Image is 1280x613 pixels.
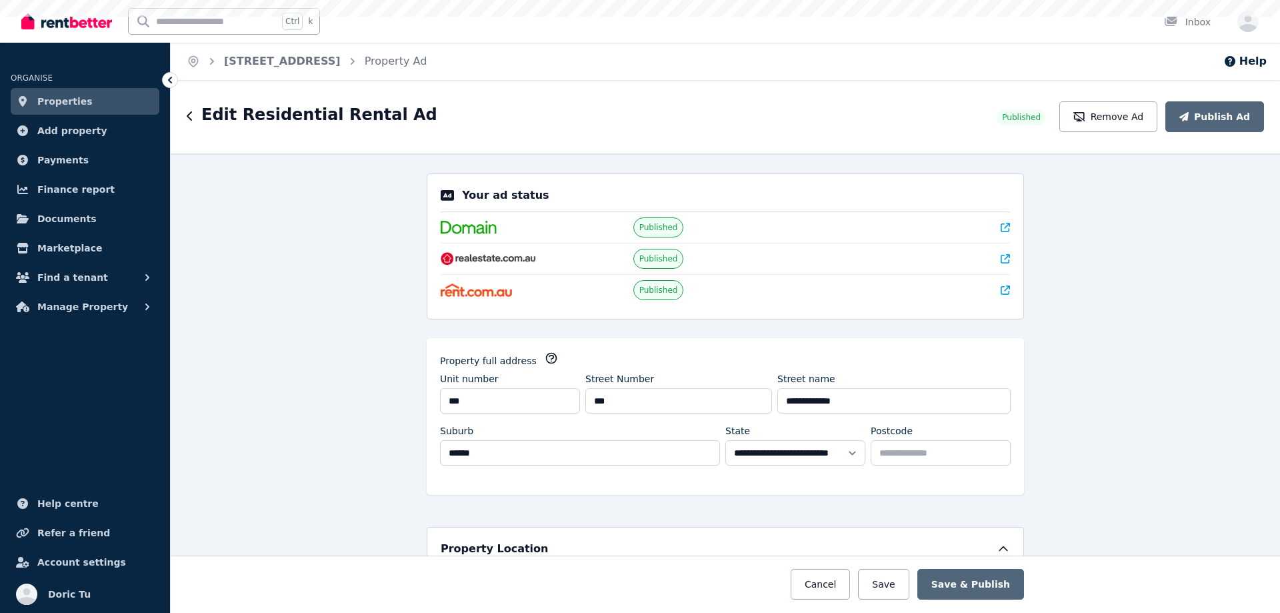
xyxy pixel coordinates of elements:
[462,187,549,203] p: Your ad status
[48,586,91,602] span: Doric Tu
[11,176,159,203] a: Finance report
[37,181,115,197] span: Finance report
[37,299,128,315] span: Manage Property
[37,525,110,541] span: Refer a friend
[11,235,159,261] a: Marketplace
[11,147,159,173] a: Payments
[224,55,341,67] a: [STREET_ADDRESS]
[585,372,654,386] label: Street Number
[11,520,159,546] a: Refer a friend
[37,240,102,256] span: Marketplace
[1059,101,1157,132] button: Remove Ad
[917,569,1024,600] button: Save & Publish
[1223,53,1267,69] button: Help
[11,549,159,576] a: Account settings
[282,13,303,30] span: Ctrl
[440,424,473,438] label: Suburb
[441,283,512,297] img: Rent.com.au
[37,93,93,109] span: Properties
[791,569,850,600] button: Cancel
[441,541,548,557] h5: Property Location
[11,490,159,517] a: Help centre
[441,252,536,265] img: RealEstate.com.au
[1165,101,1264,132] button: Publish Ad
[871,424,913,438] label: Postcode
[37,554,126,570] span: Account settings
[308,16,313,27] span: k
[11,73,53,83] span: ORGANISE
[858,569,909,600] button: Save
[37,211,97,227] span: Documents
[440,372,499,386] label: Unit number
[725,424,750,438] label: State
[171,43,443,80] nav: Breadcrumb
[440,354,537,368] label: Property full address
[37,496,99,512] span: Help centre
[11,117,159,144] a: Add property
[777,372,835,386] label: Street name
[11,264,159,291] button: Find a tenant
[441,221,497,234] img: Domain.com.au
[639,253,678,264] span: Published
[11,88,159,115] a: Properties
[37,269,108,285] span: Find a tenant
[365,55,427,67] a: Property Ad
[11,293,159,320] button: Manage Property
[1164,15,1211,29] div: Inbox
[201,104,437,125] h1: Edit Residential Rental Ad
[37,152,89,168] span: Payments
[639,285,678,295] span: Published
[21,11,112,31] img: RentBetter
[37,123,107,139] span: Add property
[1002,112,1041,123] span: Published
[639,222,678,233] span: Published
[11,205,159,232] a: Documents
